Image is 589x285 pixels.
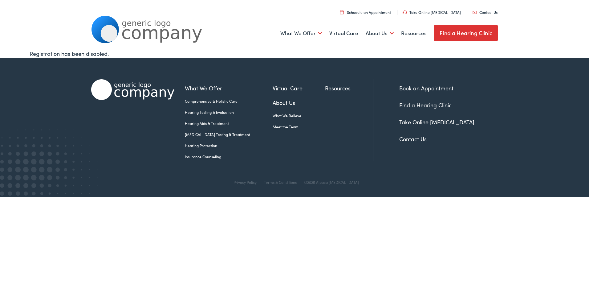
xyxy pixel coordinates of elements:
a: Comprehensive & Holistic Care [185,98,273,104]
a: Hearing Aids & Treatment [185,121,273,126]
img: Alpaca Audiology [91,79,174,100]
div: ©2025 Alpaca [MEDICAL_DATA] [301,180,359,184]
a: Book an Appointment [399,84,453,92]
a: Resources [325,84,373,92]
a: Virtual Care [329,22,358,45]
img: utility icon [473,11,477,14]
a: Terms & Conditions [264,180,297,185]
a: Schedule an Appointment [340,10,391,15]
a: Hearing Testing & Evaluation [185,109,273,115]
a: Take Online [MEDICAL_DATA] [403,10,461,15]
a: What We Offer [280,22,322,45]
a: Take Online [MEDICAL_DATA] [399,118,474,126]
a: About Us [273,98,325,107]
a: Resources [401,22,427,45]
a: Contact Us [473,10,498,15]
a: What We Offer [185,84,273,92]
a: Insurance Counseling [185,154,273,159]
a: What We Believe [273,113,325,118]
a: Find a Hearing Clinic [399,101,452,109]
a: Find a Hearing Clinic [434,25,498,41]
a: Contact Us [399,135,427,143]
a: About Us [366,22,394,45]
div: Registration has been disabled. [30,49,560,58]
a: Hearing Protection [185,143,273,148]
img: utility icon [340,10,344,14]
a: [MEDICAL_DATA] Testing & Treatment [185,132,273,137]
a: Meet the Team [273,124,325,130]
a: Virtual Care [273,84,325,92]
img: utility icon [403,10,407,14]
a: Privacy Policy [234,180,257,185]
